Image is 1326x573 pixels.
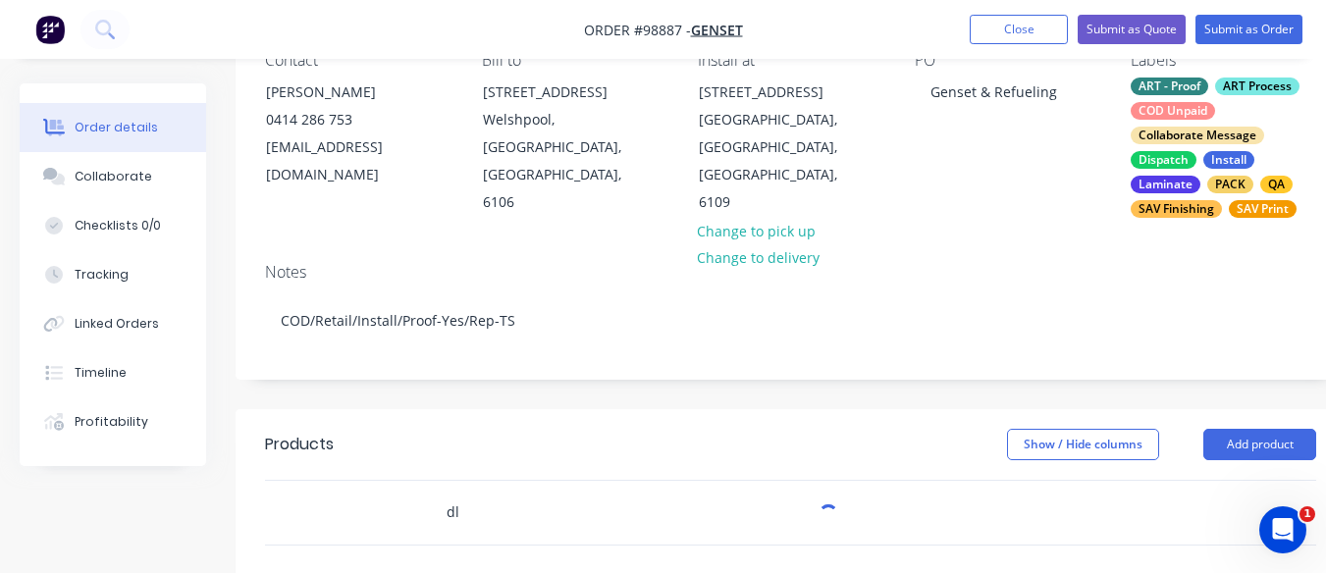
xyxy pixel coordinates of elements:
span: 1 [1299,506,1315,522]
div: Install [1203,151,1254,169]
div: [PERSON_NAME] [266,78,429,106]
div: Genset & Refueling [915,78,1073,106]
button: Checklists 0/0 [20,201,206,250]
div: 0414 286 753 [266,106,429,133]
div: Collaborate [75,168,152,185]
div: Laminate [1131,176,1200,193]
div: Install at [698,51,883,70]
div: Timeline [75,364,127,382]
div: ART Process [1215,78,1299,95]
div: [STREET_ADDRESS] [483,78,646,106]
div: Welshpool, [GEOGRAPHIC_DATA], [GEOGRAPHIC_DATA], 6106 [483,106,646,216]
div: Dispatch [1131,151,1196,169]
input: Start typing to add a product... [446,493,838,532]
div: Collaborate Message [1131,127,1264,144]
button: Close [970,15,1068,44]
div: Tracking [75,266,129,284]
button: Tracking [20,250,206,299]
div: PACK [1207,176,1253,193]
div: [GEOGRAPHIC_DATA], [GEOGRAPHIC_DATA], [GEOGRAPHIC_DATA], 6109 [699,106,862,216]
button: Order details [20,103,206,152]
button: Collaborate [20,152,206,201]
div: PO [915,51,1100,70]
button: Show / Hide columns [1007,429,1159,460]
button: Submit as Order [1195,15,1302,44]
div: COD Unpaid [1131,102,1215,120]
button: Profitability [20,397,206,446]
button: Change to delivery [687,244,830,271]
div: Linked Orders [75,315,159,333]
button: Timeline [20,348,206,397]
iframe: Intercom live chat [1259,506,1306,553]
div: [PERSON_NAME]0414 286 753[EMAIL_ADDRESS][DOMAIN_NAME] [249,78,446,189]
div: [STREET_ADDRESS] [699,78,862,106]
div: SAV Print [1229,200,1297,218]
div: Contact [265,51,451,70]
div: Products [265,433,334,456]
button: Change to pick up [687,217,826,243]
div: Bill to [482,51,667,70]
div: [STREET_ADDRESS][GEOGRAPHIC_DATA], [GEOGRAPHIC_DATA], [GEOGRAPHIC_DATA], 6109 [682,78,878,217]
div: Profitability [75,413,148,431]
a: Genset [691,21,743,39]
button: Add product [1203,429,1316,460]
div: [EMAIL_ADDRESS][DOMAIN_NAME] [266,133,429,188]
img: Factory [35,15,65,44]
button: Submit as Quote [1078,15,1186,44]
div: COD/Retail/Install/Proof-Yes/Rep-TS [265,290,1316,350]
div: Checklists 0/0 [75,217,161,234]
div: Labels [1131,51,1316,70]
div: SAV Finishing [1131,200,1222,218]
div: [STREET_ADDRESS]Welshpool, [GEOGRAPHIC_DATA], [GEOGRAPHIC_DATA], 6106 [466,78,663,217]
div: ART - Proof [1131,78,1208,95]
button: Linked Orders [20,299,206,348]
div: Order details [75,119,158,136]
div: QA [1260,176,1293,193]
span: Order #98887 - [584,21,691,39]
div: Notes [265,263,1316,282]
